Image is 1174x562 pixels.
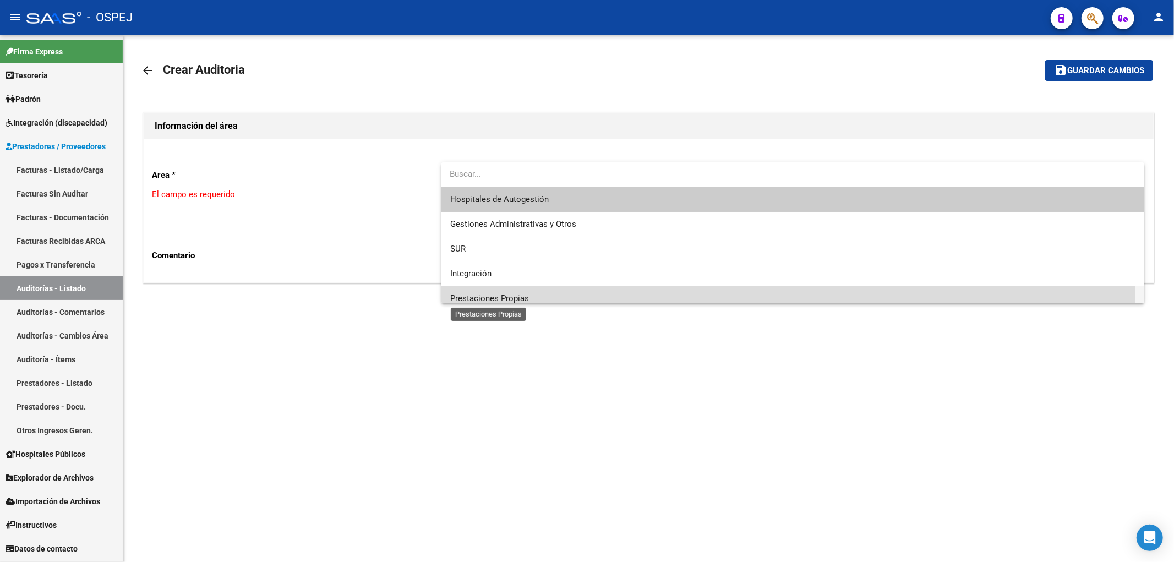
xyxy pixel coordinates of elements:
span: Integración [450,269,492,279]
span: SUR [450,244,466,254]
span: Prestaciones Propias [450,293,529,303]
input: dropdown search [441,162,1135,187]
div: Open Intercom Messenger [1137,525,1163,551]
span: Gestiones Administrativas y Otros [450,219,576,229]
span: Hospitales de Autogestión [450,194,549,204]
